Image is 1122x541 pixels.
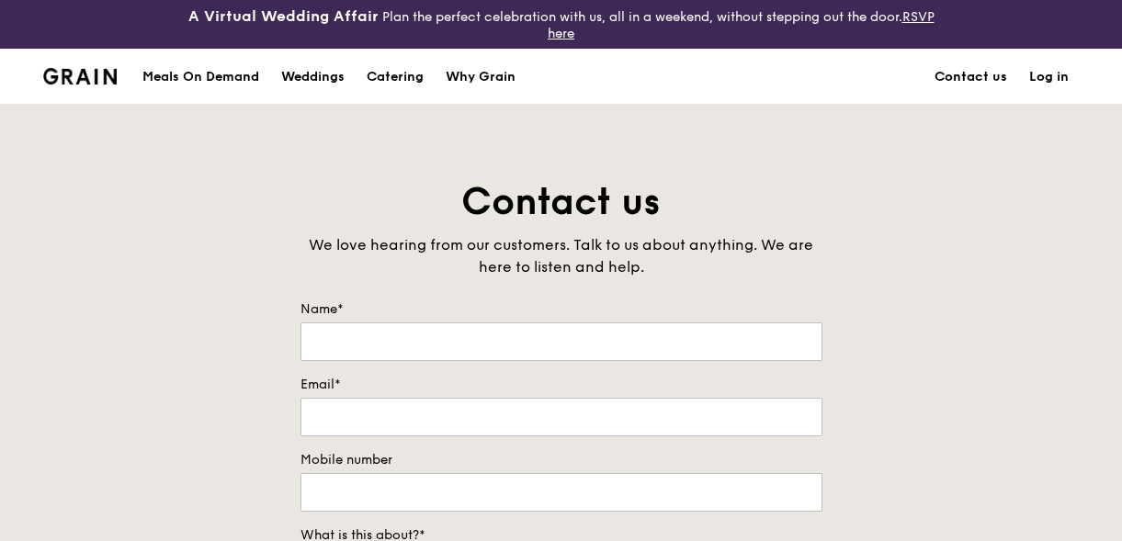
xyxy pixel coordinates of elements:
[300,234,822,278] div: We love hearing from our customers. Talk to us about anything. We are here to listen and help.
[43,68,118,85] img: Grain
[548,9,935,41] a: RSVP here
[300,376,822,394] label: Email*
[187,7,935,41] div: Plan the perfect celebration with us, all in a weekend, without stepping out the door.
[300,451,822,469] label: Mobile number
[142,50,259,105] div: Meals On Demand
[43,48,118,103] a: GrainGrain
[300,300,822,319] label: Name*
[367,50,424,105] div: Catering
[356,50,435,105] a: Catering
[188,7,379,26] h3: A Virtual Wedding Affair
[270,50,356,105] a: Weddings
[281,50,345,105] div: Weddings
[924,50,1018,105] a: Contact us
[446,50,516,105] div: Why Grain
[435,50,527,105] a: Why Grain
[1018,50,1080,105] a: Log in
[300,177,822,227] h1: Contact us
